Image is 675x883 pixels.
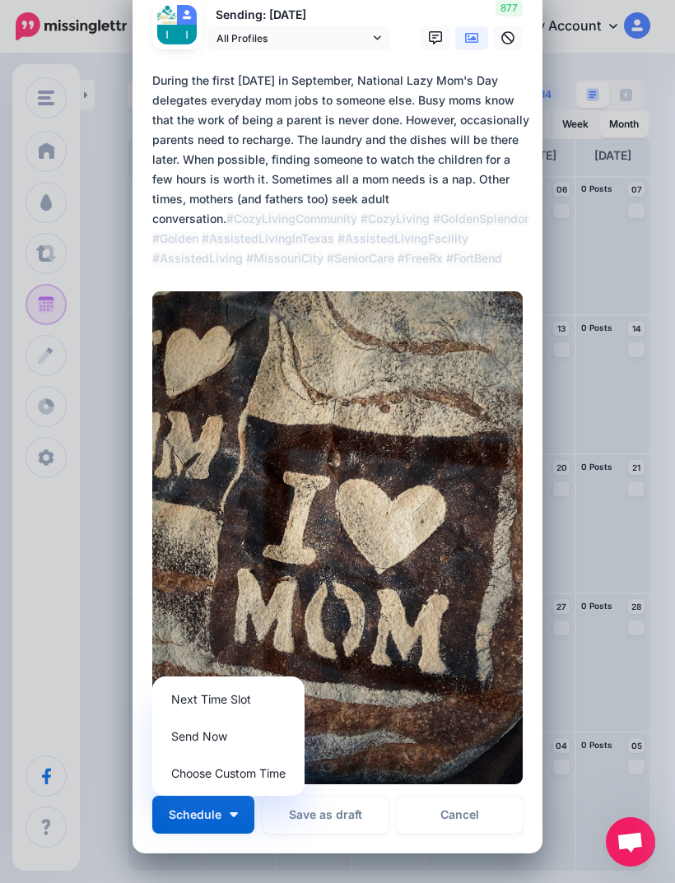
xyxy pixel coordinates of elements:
button: Save as draft [263,796,389,834]
button: Schedule [152,796,254,834]
img: AATXAJwXBereLsZzQQyevehie2bHBJGNg0dJVBSCQ2x9s96-c-63355.png [157,25,177,44]
div: Schedule [152,676,305,796]
img: 80UVR5LG3MRNR8I5WREQBHQL41ZQH30R.jpg [152,291,523,785]
a: Choose Custom Time [159,757,298,789]
div: During the first [DATE] in September, National Lazy Mom's Day delegates everyday mom jobs to some... [152,71,531,288]
span: All Profiles [216,30,370,47]
a: Send Now [159,720,298,752]
p: Sending: [DATE] [208,6,389,25]
a: Cancel [397,796,523,834]
img: 128024324_105427171412829_2479315512812947979_n-bsa110760.jpg [157,5,177,25]
img: AATXAJwXBereLsZzQQyevehie2bHBJGNg0dJVBSCQ2x9s96-c-63355.png [177,25,197,44]
span: Schedule [169,809,221,820]
img: user_default_image.png [177,5,197,25]
a: All Profiles [208,26,389,50]
a: Next Time Slot [159,683,298,715]
img: arrow-down-white.png [230,812,238,817]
